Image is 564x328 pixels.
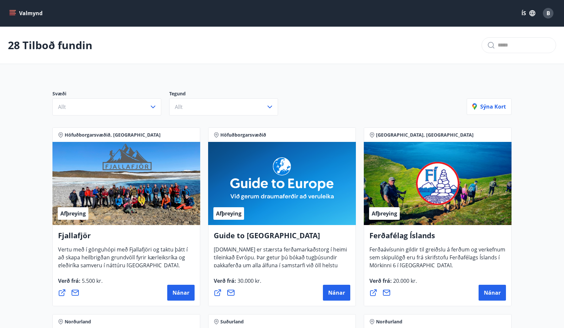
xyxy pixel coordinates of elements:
span: Afþreying [216,210,241,217]
span: Allt [58,103,66,111]
button: Nánar [323,285,350,301]
span: Afþreying [372,210,397,217]
h4: Ferðafélag Íslands [369,230,506,246]
span: [DOMAIN_NAME] er stærsta ferðamarkaðstorg í heimi tileinkað Evrópu. Þar getur þú bókað tugþúsundi... [214,246,347,290]
span: Norðurland [65,318,91,325]
span: Norðurland [376,318,402,325]
span: Verð frá : [58,277,103,290]
span: Allt [175,103,183,111]
span: Höfuðborgarsvæðið, [GEOGRAPHIC_DATA] [65,132,161,138]
span: Afþreying [60,210,86,217]
button: Allt [169,98,278,115]
span: Suðurland [220,318,244,325]
button: menu [8,7,45,19]
p: 28 Tilboð fundin [8,38,92,52]
h4: Fjallafjör [58,230,195,246]
p: Sýna kort [472,103,506,110]
span: 20.000 kr. [392,277,417,284]
span: Ferðaávísunin gildir til greiðslu á ferðum og verkefnum sem skipulögð eru frá skrifstofu Ferðafél... [369,246,505,274]
span: [GEOGRAPHIC_DATA], [GEOGRAPHIC_DATA] [376,132,474,138]
button: Allt [52,98,161,115]
span: B [547,10,550,17]
button: ÍS [518,7,539,19]
span: Verð frá : [369,277,417,290]
span: 5.500 kr. [80,277,103,284]
span: Verð frá : [214,277,261,290]
span: Nánar [172,289,189,296]
span: Nánar [484,289,501,296]
span: Nánar [328,289,345,296]
p: Svæði [52,90,169,98]
span: 30.000 kr. [236,277,261,284]
button: Sýna kort [467,98,512,115]
button: Nánar [167,285,195,301]
h4: Guide to [GEOGRAPHIC_DATA] [214,230,350,246]
button: Nánar [479,285,506,301]
span: Vertu með í gönguhópi með Fjallafjöri og taktu þátt í að skapa heilbrigðan grundvöll fyrir kærlei... [58,246,188,274]
span: Höfuðborgarsvæðið [220,132,266,138]
p: Tegund [169,90,286,98]
button: B [540,5,556,21]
